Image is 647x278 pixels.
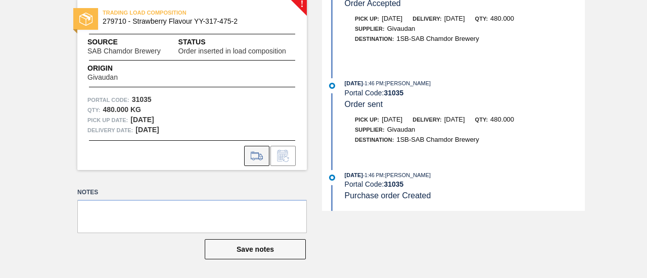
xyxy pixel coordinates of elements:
span: Pick up Date: [87,115,128,125]
span: [DATE] [444,15,465,22]
span: 1SB-SAB Chamdor Brewery [396,136,479,143]
span: Supplier: [355,26,385,32]
span: [DATE] [345,80,363,86]
span: Supplier: [355,127,385,133]
span: Portal Code: [87,95,129,105]
span: 480.000 [490,15,514,22]
div: Portal Code: [345,180,585,188]
span: TRADING LOAD COMPOSITION [103,8,244,18]
div: Go to Load Composition [244,146,269,166]
img: atual [329,83,335,89]
span: SAB Chamdor Brewery [87,47,161,55]
span: Destination: [355,36,394,42]
span: [DATE] [382,116,402,123]
span: [DATE] [382,15,402,22]
span: Delivery: [412,16,441,22]
span: Order sent [345,100,383,108]
span: Delivery Date: [87,125,133,135]
span: Givaudan [87,74,118,81]
span: - 1:46 PM [363,173,384,178]
span: - 1:46 PM [363,81,384,86]
span: [DATE] [444,116,465,123]
img: atual [329,175,335,181]
span: : [PERSON_NAME] [384,172,431,178]
span: Givaudan [387,126,415,133]
strong: [DATE] [135,126,159,134]
button: Save notes [205,239,306,259]
div: Portal Code: [345,89,585,97]
span: Qty: [475,16,488,22]
strong: 31035 [384,180,403,188]
span: : [PERSON_NAME] [384,80,431,86]
strong: 31035 [384,89,403,97]
span: Source [87,37,178,47]
span: Qty: [475,117,488,123]
strong: 480.000 KG [103,105,141,114]
span: 480.000 [490,116,514,123]
span: Purchase order Created [345,191,431,200]
strong: [DATE] [130,116,154,124]
span: Delivery: [412,117,441,123]
span: Order inserted in load composition [178,47,286,55]
strong: 31035 [132,95,152,103]
div: Inform order change [270,146,296,166]
span: Destination: [355,137,394,143]
label: Notes [77,185,307,200]
span: Origin [87,63,143,74]
img: status [79,13,93,26]
span: [DATE] [345,172,363,178]
span: Givaudan [387,25,415,32]
span: Status [178,37,297,47]
span: Pick up: [355,16,379,22]
span: Pick up: [355,117,379,123]
span: 1SB-SAB Chamdor Brewery [396,35,479,42]
span: 279710 - Strawberry Flavour YY-317-475-2 [103,18,286,25]
span: Qty : [87,105,100,115]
